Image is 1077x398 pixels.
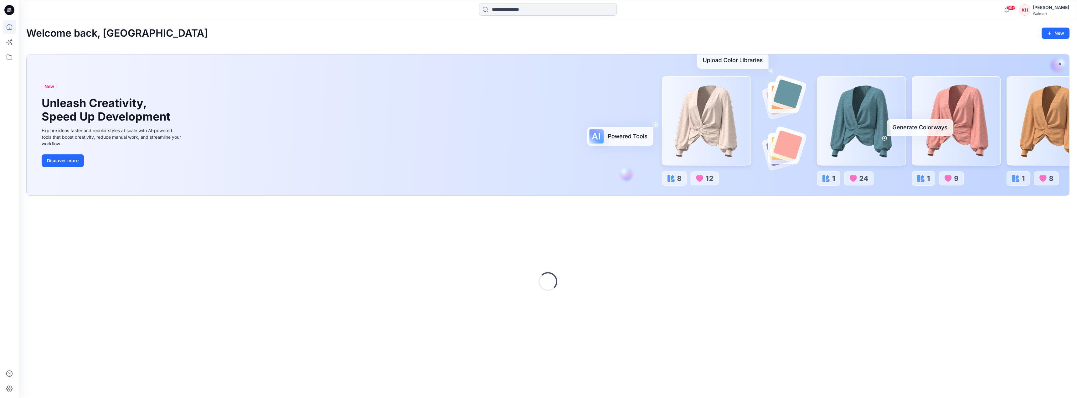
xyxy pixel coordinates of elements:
[1019,4,1030,16] div: KH
[26,28,208,39] h2: Welcome back, [GEOGRAPHIC_DATA]
[42,154,84,167] button: Discover more
[1042,28,1069,39] button: New
[1033,4,1069,11] div: [PERSON_NAME]
[1006,5,1016,10] span: 99+
[44,83,54,90] span: New
[42,127,183,147] div: Explore ideas faster and recolor styles at scale with AI-powered tools that boost creativity, red...
[42,96,173,123] h1: Unleash Creativity, Speed Up Development
[1033,11,1069,16] div: Walmart
[42,154,183,167] a: Discover more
